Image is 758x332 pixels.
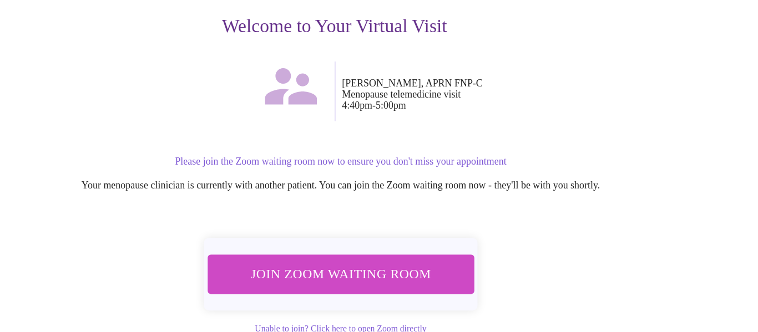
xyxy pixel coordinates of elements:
[266,263,504,298] button: Join Zoom Waiting Room
[48,196,721,206] p: Your menopause clinician is currently with another patient. You can join the Zoom waiting room no...
[280,270,489,290] span: Join Zoom Waiting Room
[48,175,721,185] p: Please join the Zoom waiting room now to ensure you don't miss your appointment
[386,105,721,135] p: [PERSON_NAME], APRN FNP-C Menopause telemedicine visit 4:40pm - 5:00pm
[37,49,721,68] h3: Welcome to Your Virtual Visit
